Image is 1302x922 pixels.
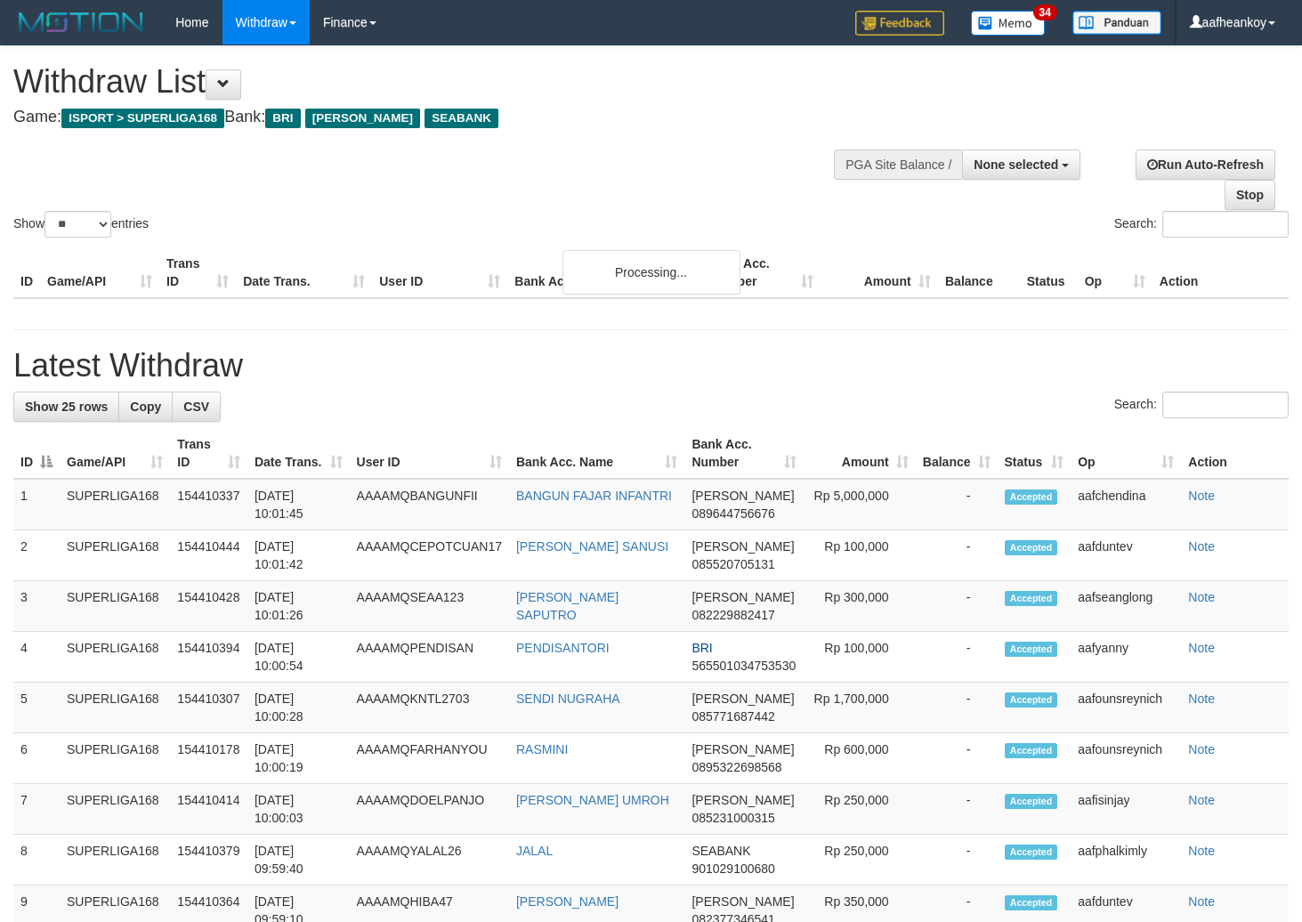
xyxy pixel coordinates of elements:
span: 34 [1033,4,1057,20]
th: Status: activate to sort column ascending [998,428,1072,479]
img: MOTION_logo.png [13,9,149,36]
span: Copy 082229882417 to clipboard [691,608,774,622]
input: Search: [1162,392,1289,418]
th: Bank Acc. Name [507,247,702,298]
h4: Game: Bank: [13,109,850,126]
th: Amount [821,247,938,298]
td: SUPERLIGA168 [60,479,170,530]
a: [PERSON_NAME] [516,894,619,909]
td: aafphalkimly [1071,835,1181,886]
td: SUPERLIGA168 [60,835,170,886]
span: [PERSON_NAME] [691,742,794,756]
td: 7 [13,784,60,835]
td: AAAAMQPENDISAN [350,632,509,683]
td: - [916,733,998,784]
label: Show entries [13,211,149,238]
td: 154410337 [170,479,247,530]
span: Accepted [1005,845,1058,860]
span: CSV [183,400,209,414]
td: Rp 100,000 [804,530,915,581]
td: aafchendina [1071,479,1181,530]
span: Copy 565501034753530 to clipboard [691,659,796,673]
select: Showentries [44,211,111,238]
td: 154410379 [170,835,247,886]
td: SUPERLIGA168 [60,784,170,835]
h1: Withdraw List [13,64,850,100]
img: Button%20Memo.svg [971,11,1046,36]
span: [PERSON_NAME] [691,793,794,807]
span: Copy 901029100680 to clipboard [691,861,774,876]
th: Amount: activate to sort column ascending [804,428,915,479]
td: [DATE] 10:00:03 [247,784,350,835]
a: Note [1188,539,1215,554]
div: Processing... [562,250,740,295]
a: [PERSON_NAME] SANUSI [516,539,668,554]
a: Note [1188,489,1215,503]
img: panduan.png [1072,11,1161,35]
td: - [916,581,998,632]
a: CSV [172,392,221,422]
span: [PERSON_NAME] [305,109,420,128]
a: Note [1188,844,1215,858]
td: 1 [13,479,60,530]
th: Status [1020,247,1078,298]
td: SUPERLIGA168 [60,632,170,683]
span: BRI [691,641,712,655]
td: [DATE] 10:01:26 [247,581,350,632]
h1: Latest Withdraw [13,348,1289,384]
a: Note [1188,590,1215,604]
th: Balance: activate to sort column ascending [916,428,998,479]
td: 154410444 [170,530,247,581]
th: Action [1152,247,1289,298]
td: aafyanny [1071,632,1181,683]
td: Rp 300,000 [804,581,915,632]
span: Accepted [1005,692,1058,708]
span: ISPORT > SUPERLIGA168 [61,109,224,128]
div: PGA Site Balance / [834,150,962,180]
span: [PERSON_NAME] [691,590,794,604]
td: Rp 5,000,000 [804,479,915,530]
td: [DATE] 09:59:40 [247,835,350,886]
td: aafseanglong [1071,581,1181,632]
span: [PERSON_NAME] [691,489,794,503]
span: Accepted [1005,794,1058,809]
td: Rp 100,000 [804,632,915,683]
td: SUPERLIGA168 [60,733,170,784]
span: None selected [974,158,1058,172]
td: AAAAMQFARHANYOU [350,733,509,784]
span: Copy 085231000315 to clipboard [691,811,774,825]
td: 154410178 [170,733,247,784]
span: Accepted [1005,895,1058,910]
th: Bank Acc. Name: activate to sort column ascending [509,428,684,479]
span: Copy 085771687442 to clipboard [691,709,774,724]
th: Trans ID [159,247,236,298]
span: [PERSON_NAME] [691,539,794,554]
th: Date Trans. [236,247,372,298]
a: Show 25 rows [13,392,119,422]
span: [PERSON_NAME] [691,691,794,706]
span: Copy 089644756676 to clipboard [691,506,774,521]
td: aafisinjay [1071,784,1181,835]
span: Accepted [1005,642,1058,657]
th: Op: activate to sort column ascending [1071,428,1181,479]
th: ID [13,247,40,298]
td: AAAAMQKNTL2703 [350,683,509,733]
a: JALAL [516,844,553,858]
td: 2 [13,530,60,581]
td: AAAAMQBANGUNFII [350,479,509,530]
td: [DATE] 10:00:28 [247,683,350,733]
td: AAAAMQDOELPANJO [350,784,509,835]
th: Bank Acc. Number: activate to sort column ascending [684,428,804,479]
td: AAAAMQYALAL26 [350,835,509,886]
td: [DATE] 10:01:45 [247,479,350,530]
th: Game/API: activate to sort column ascending [60,428,170,479]
td: 5 [13,683,60,733]
td: Rp 1,700,000 [804,683,915,733]
td: - [916,530,998,581]
label: Search: [1114,392,1289,418]
button: None selected [962,150,1080,180]
td: Rp 250,000 [804,784,915,835]
span: Show 25 rows [25,400,108,414]
th: Date Trans.: activate to sort column ascending [247,428,350,479]
th: Action [1181,428,1289,479]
